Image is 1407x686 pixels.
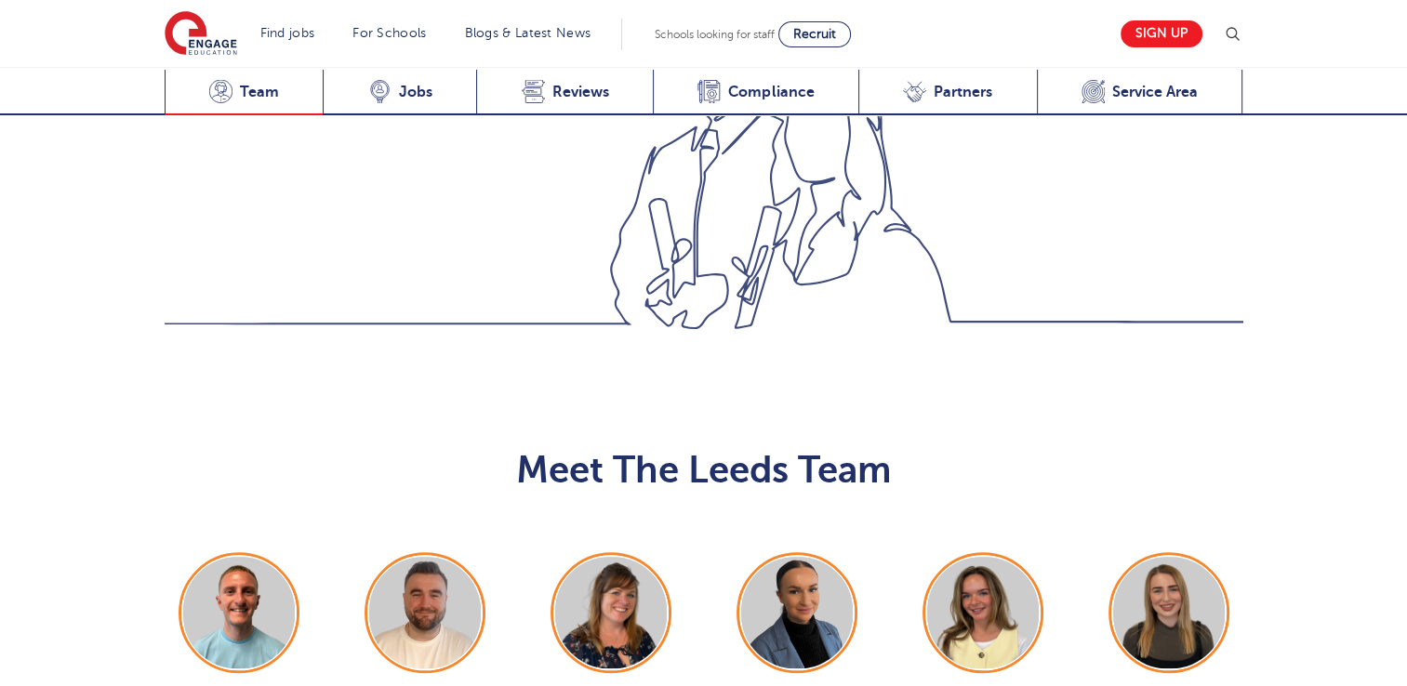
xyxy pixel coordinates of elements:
a: For Schools [352,26,426,40]
a: Recruit [778,21,851,47]
img: George Dignam [183,557,295,668]
a: Compliance [653,70,858,115]
h2: Meet The Leeds Team [165,448,1243,493]
a: Blogs & Latest News [465,26,591,40]
span: Compliance [728,83,814,101]
a: Team [165,70,324,115]
span: Service Area [1112,83,1198,101]
img: Engage Education [165,11,237,58]
a: Partners [858,70,1037,115]
span: Recruit [793,27,836,41]
span: Schools looking for staff [655,28,775,41]
a: Find jobs [260,26,315,40]
a: Reviews [476,70,653,115]
a: Service Area [1037,70,1243,115]
img: Chris Rushton [369,557,481,668]
img: Joanne Wright [555,557,667,668]
img: Holly Johnson [741,557,853,668]
span: Partners [934,83,992,101]
span: Team [240,83,279,101]
img: Layla McCosker [1113,557,1225,668]
img: Poppy Burnside [927,557,1039,668]
a: Sign up [1121,20,1202,47]
span: Jobs [399,83,432,101]
span: Reviews [552,83,609,101]
a: Jobs [323,70,476,115]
